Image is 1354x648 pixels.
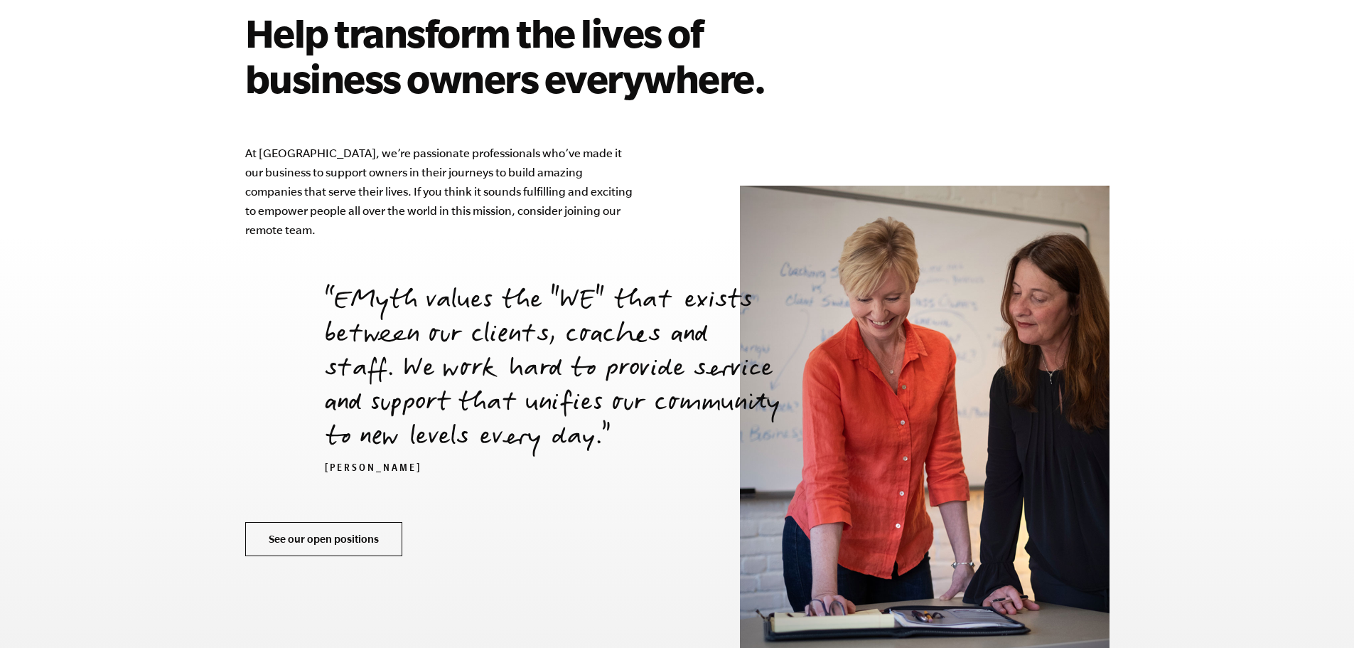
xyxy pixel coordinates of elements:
[245,144,634,240] p: At [GEOGRAPHIC_DATA], we’re passionate professionals who’ve made it our business to support owner...
[1283,580,1354,648] iframe: Chat Widget
[325,464,421,475] cite: [PERSON_NAME]
[245,10,851,101] h2: Help transform the lives of business owners everywhere.
[325,285,780,456] p: EMyth values the "WE" that exists between our clients, coaches and staff. We work hard to provide...
[245,522,402,556] a: See our open positions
